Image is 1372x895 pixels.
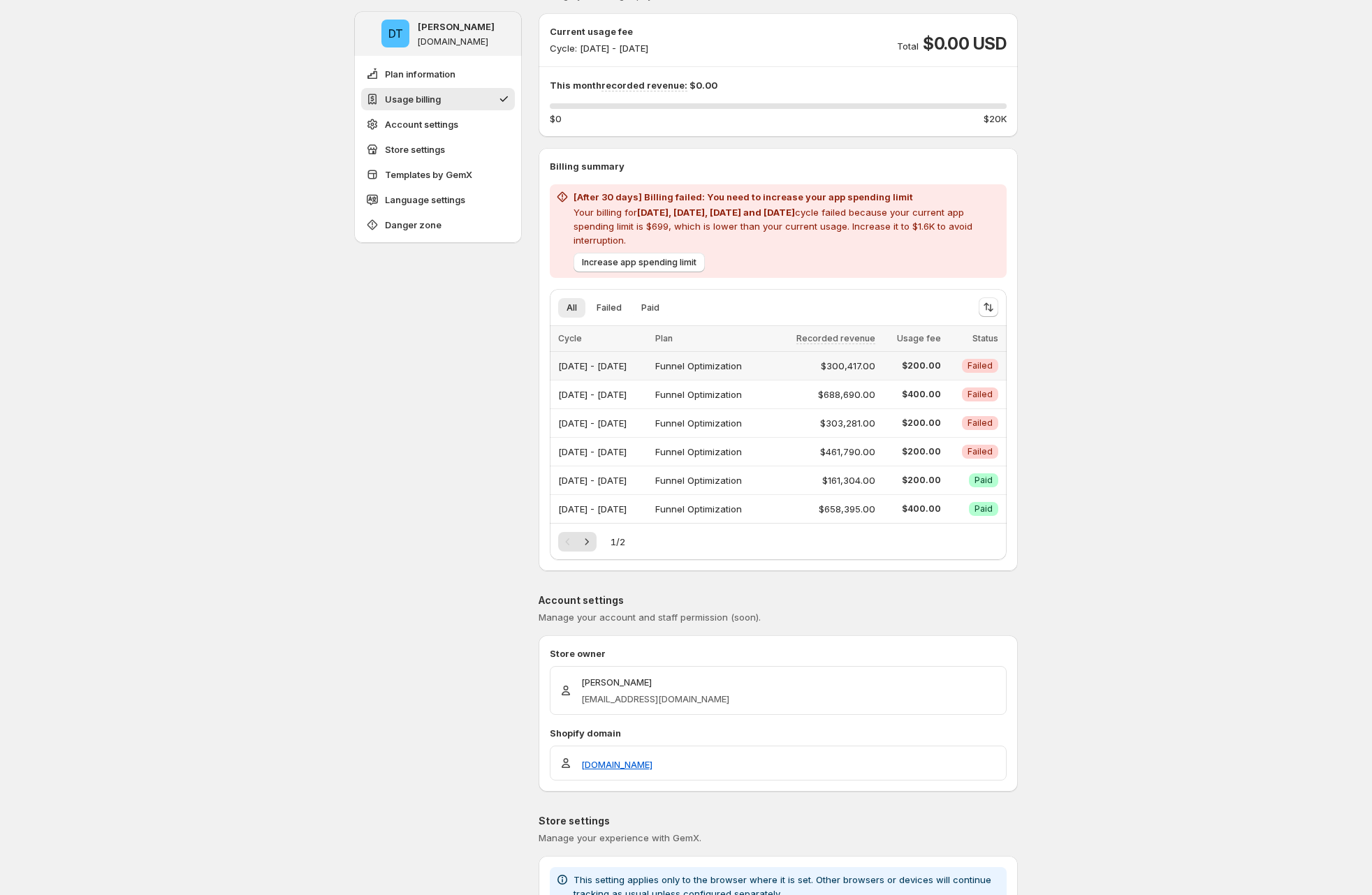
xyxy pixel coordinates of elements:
p: Current usage fee [550,24,648,38]
button: Plan information [361,63,515,85]
span: $200.00 [884,446,941,457]
p: Account settings [539,593,1018,607]
div: $303,281.00 [775,416,876,430]
span: Danger zone [385,218,441,232]
p: Store settings [539,814,1018,828]
span: Plan information [385,67,455,81]
span: Failed [968,360,993,371]
span: Manage your experience with GemX. [539,832,701,843]
span: $0.00 USD [923,33,1007,55]
span: $400.00 [884,389,941,400]
a: [DOMAIN_NAME] [581,757,652,771]
button: Sort the results [979,297,998,317]
button: Account settings [361,113,515,135]
div: $161,304.00 [775,473,876,487]
p: Your billing for cycle failed because your current app spending limit is $699, which is lower tha... [574,205,1001,247]
span: $0 [550,112,562,126]
span: Failed [968,389,993,400]
span: Paid [975,503,993,515]
span: Increase app spending limit [582,257,696,268]
nav: Pagination [558,532,597,552]
div: Funnel Optimization [655,442,766,461]
span: recorded revenue: [601,80,687,91]
div: $300,417.00 [775,359,876,373]
span: Usage billing [385,92,441,106]
div: [DATE] - [DATE] [558,356,647,376]
span: $200.00 [884,417,941,429]
div: $688,690.00 [775,387,876,401]
button: Usage billing [361,88,515,110]
span: [DATE], [DATE], [DATE] and [DATE] [637,207,795,218]
div: [DATE] - [DATE] [558,413,647,433]
h2: [After 30 days] Billing failed: You need to increase your app spending limit [574,190,1001,204]
p: [DOMAIN_NAME] [418,36,488,47]
span: Failed [968,417,993,429]
p: Total [897,39,919,53]
span: Paid [975,475,993,486]
span: Failed [597,302,622,313]
span: $20K [984,112,1007,126]
span: $400.00 [884,503,941,515]
div: [DATE] - [DATE] [558,385,647,404]
span: Status [972,333,998,343]
span: Account settings [385,117,458,131]
button: Store settings [361,138,515,161]
span: All [567,302,577,313]
span: Templates by GemX [385,168,472,182]
span: 1 / 2 [611,535,625,549]
span: Manage your account and staff permission (soon). [539,612,761,623]
span: Recorded revenue [796,333,875,344]
div: Funnel Optimization [655,385,766,404]
div: Funnel Optimization [655,413,766,433]
button: Language settings [361,188,515,211]
text: DT [388,27,403,40]
button: Danger zone [361,214,515,236]
p: [PERSON_NAME] [581,675,729,689]
div: Funnel Optimization [655,471,766,490]
span: Store settings [385,142,445,156]
button: Templates by GemX [361,163,515,186]
span: Duc Trinh [381,20,409,47]
p: Store owner [550,646,1007,660]
div: [DATE] - [DATE] [558,499,647,519]
div: [DATE] - [DATE] [558,471,647,490]
span: Plan [655,333,673,343]
span: $200.00 [884,475,941,486]
p: [EMAIL_ADDRESS][DOMAIN_NAME] [581,692,729,706]
span: Language settings [385,193,465,207]
p: Shopify domain [550,726,1007,740]
span: Failed [968,446,993,457]
div: $461,790.00 [775,445,876,459]
p: [PERSON_NAME] [418,20,495,34]
p: Billing summary [550,159,1007,173]
div: $658,395.00 [775,502,876,516]
span: Usage fee [897,333,941,343]
p: Cycle: [DATE] - [DATE] [550,41,648,55]
div: Funnel Optimization [655,356,766,376]
button: Increase app spending limit [574,253,705,272]
p: This month $0.00 [550,78,1007,92]
div: [DATE] - [DATE] [558,442,647,461]
span: Paid [641,302,659,313]
span: Cycle [558,333,582,343]
span: $200.00 [884,360,941,371]
button: Next [577,532,597,552]
div: Funnel Optimization [655,499,766,519]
